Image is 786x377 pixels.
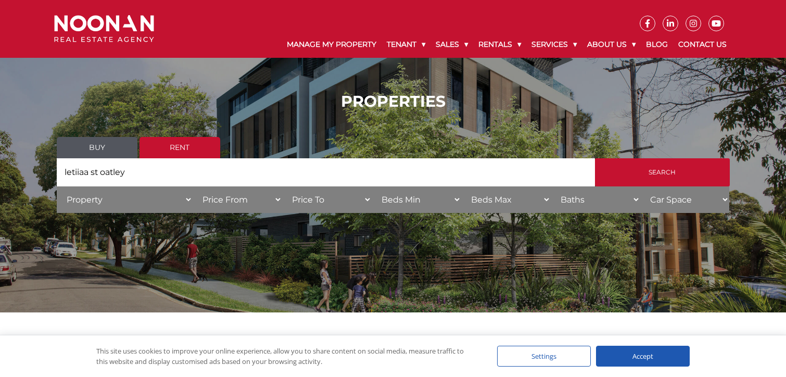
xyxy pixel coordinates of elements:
a: Buy [57,137,137,158]
input: Search [595,158,730,186]
a: Rent [140,137,220,158]
a: Sales [430,31,473,58]
a: Blog [641,31,673,58]
a: Manage My Property [282,31,382,58]
div: This site uses cookies to improve your online experience, allow you to share content on social me... [96,346,476,367]
div: Accept [596,346,690,367]
img: Noonan Real Estate Agency [54,15,154,43]
a: Services [526,31,582,58]
h1: PROPERTIES [57,92,730,111]
input: Search by suburb, postcode or area [57,158,595,186]
div: Settings [497,346,591,367]
a: Tenant [382,31,430,58]
a: Contact Us [673,31,732,58]
a: Rentals [473,31,526,58]
a: About Us [582,31,641,58]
